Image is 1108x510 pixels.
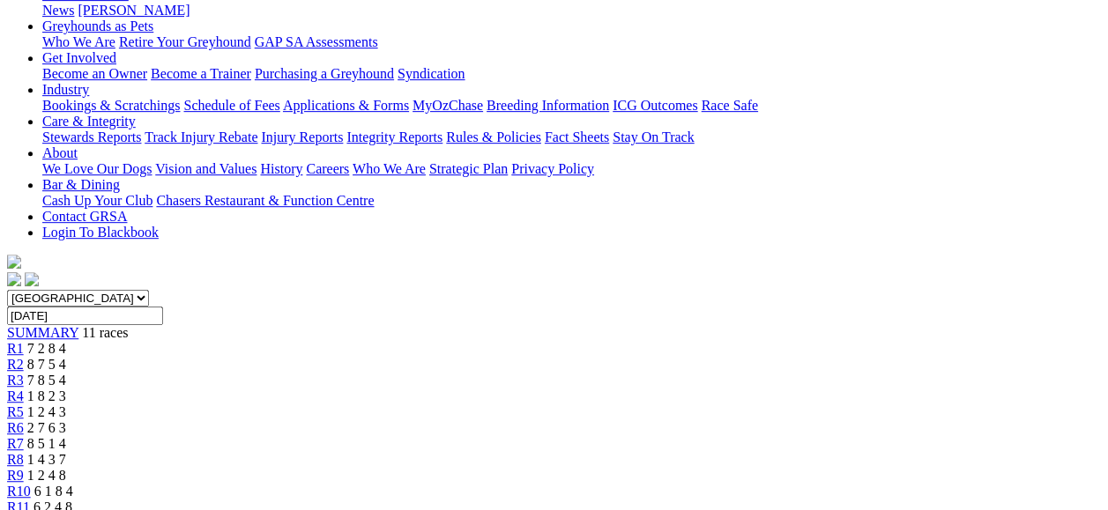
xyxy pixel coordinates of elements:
a: Stay On Track [613,129,694,144]
a: We Love Our Dogs [42,161,152,176]
a: Chasers Restaurant & Function Centre [156,193,374,208]
a: Care & Integrity [42,114,136,129]
a: Become an Owner [42,66,147,81]
a: Contact GRSA [42,209,127,224]
a: Who We Are [353,161,426,176]
a: R5 [7,404,24,419]
a: GAP SA Assessments [255,34,378,49]
a: Become a Trainer [151,66,251,81]
div: Care & Integrity [42,129,1101,145]
a: Privacy Policy [511,161,594,176]
a: News [42,3,74,18]
a: R4 [7,388,24,403]
a: Retire Your Greyhound [119,34,251,49]
a: Who We Are [42,34,115,49]
input: Select date [7,307,163,325]
a: Cash Up Your Club [42,193,152,208]
div: Greyhounds as Pets [42,34,1101,50]
span: 1 4 3 7 [27,452,66,467]
a: History [260,161,302,176]
a: Industry [42,82,89,97]
a: Careers [306,161,349,176]
a: Track Injury Rebate [145,129,257,144]
a: Applications & Forms [283,98,409,113]
a: Breeding Information [487,98,609,113]
a: Rules & Policies [446,129,541,144]
a: R2 [7,357,24,372]
span: 8 7 5 4 [27,357,66,372]
a: Strategic Plan [429,161,508,176]
a: R7 [7,436,24,451]
a: SUMMARY [7,325,78,340]
a: R6 [7,420,24,435]
a: Stewards Reports [42,129,141,144]
a: Syndication [398,66,465,81]
img: logo-grsa-white.png [7,255,21,269]
a: Vision and Values [155,161,257,176]
span: 7 8 5 4 [27,373,66,388]
span: 1 2 4 8 [27,468,66,483]
a: R3 [7,373,24,388]
a: Login To Blackbook [42,225,159,240]
span: 2 7 6 3 [27,420,66,435]
a: R1 [7,341,24,356]
div: Bar & Dining [42,193,1101,209]
a: Schedule of Fees [183,98,279,113]
a: Fact Sheets [545,129,609,144]
a: MyOzChase [413,98,483,113]
span: 11 races [82,325,128,340]
a: Get Involved [42,50,116,65]
span: 6 1 8 4 [34,484,73,499]
span: 1 2 4 3 [27,404,66,419]
a: R9 [7,468,24,483]
a: ICG Outcomes [613,98,697,113]
a: Injury Reports [261,129,343,144]
a: R10 [7,484,31,499]
div: About [42,161,1101,177]
a: Integrity Reports [346,129,442,144]
a: R8 [7,452,24,467]
div: News & Media [42,3,1101,18]
a: Bookings & Scratchings [42,98,180,113]
a: Purchasing a Greyhound [255,66,394,81]
div: Get Involved [42,66,1101,82]
span: 8 5 1 4 [27,436,66,451]
span: 1 8 2 3 [27,388,66,403]
span: 7 2 8 4 [27,341,66,356]
a: [PERSON_NAME] [78,3,190,18]
a: Race Safe [701,98,757,113]
div: Industry [42,98,1101,114]
img: facebook.svg [7,272,21,286]
img: twitter.svg [25,272,39,286]
a: About [42,145,78,160]
a: Bar & Dining [42,177,120,192]
a: Greyhounds as Pets [42,18,153,33]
